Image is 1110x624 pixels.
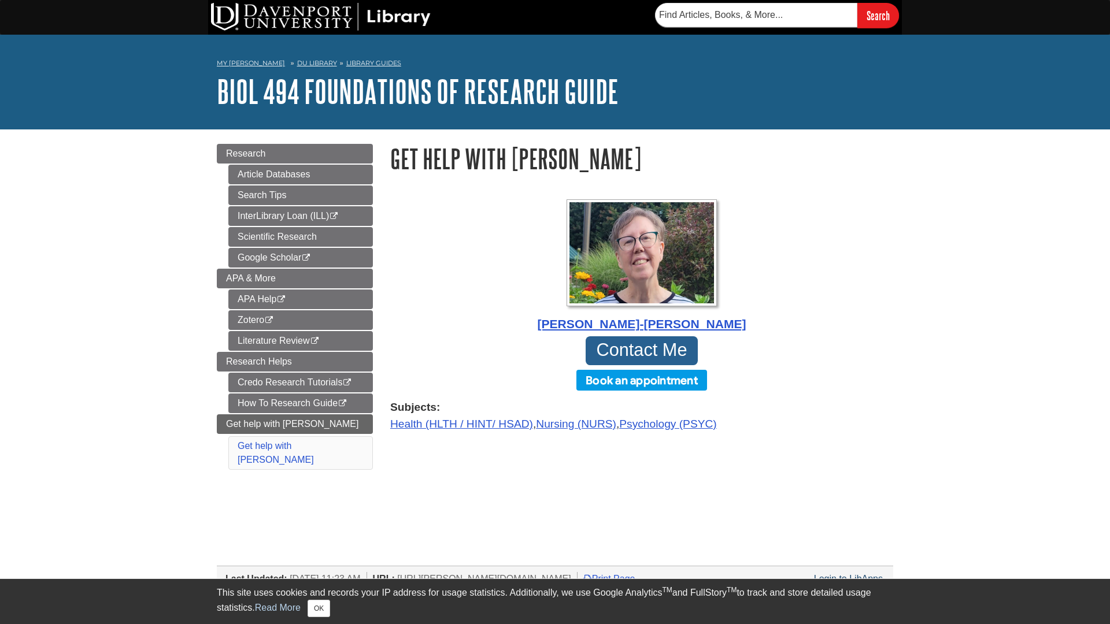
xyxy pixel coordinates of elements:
[228,310,373,330] a: Zotero
[536,418,616,430] a: Nursing (NURS)
[583,574,635,584] a: Print Page
[276,296,286,303] i: This link opens in a new window
[226,273,276,283] span: APA & More
[390,199,893,333] a: Profile Photo [PERSON_NAME]-[PERSON_NAME]
[217,414,373,434] a: Get help with [PERSON_NAME]
[390,144,893,173] h1: Get help with [PERSON_NAME]
[217,586,893,617] div: This site uses cookies and records your IP address for usage statistics. Additionally, we use Goo...
[255,603,301,612] a: Read More
[228,248,373,268] a: Google Scholar
[342,379,352,387] i: This link opens in a new window
[290,574,360,584] span: [DATE] 11:23 AM
[264,317,274,324] i: This link opens in a new window
[390,399,893,416] strong: Subjects:
[228,393,373,413] a: How To Research Guide
[228,289,373,309] a: APA Help
[814,574,883,584] a: Login to LibApps
[655,3,899,28] form: Searches DU Library's articles, books, and more
[228,227,373,247] a: Scientific Research
[211,3,431,31] img: DU Library
[308,600,330,617] button: Close
[576,370,707,391] button: Book an appointment
[217,352,373,372] a: Research Helps
[310,337,320,345] i: This link opens in a new window
[228,185,373,205] a: Search Tips
[390,399,893,433] div: , ,
[238,441,314,465] a: Get help with [PERSON_NAME]
[338,400,347,407] i: This link opens in a new window
[397,574,571,584] span: [URL][PERSON_NAME][DOMAIN_NAME]
[226,148,265,158] span: Research
[583,574,592,583] i: Print Page
[228,165,373,184] a: Article Databases
[225,574,287,584] span: Last Updated:
[217,73,619,109] a: BIOL 494 Foundations of Research Guide
[373,574,395,584] span: URL:
[217,55,893,74] nav: breadcrumb
[226,356,292,366] span: Research Helps
[228,331,373,351] a: Literature Review
[226,419,358,429] span: Get help with [PERSON_NAME]
[301,254,311,262] i: This link opens in a new window
[727,586,737,594] sup: TM
[655,3,857,27] input: Find Articles, Books, & More...
[662,586,672,594] sup: TM
[297,59,337,67] a: DU Library
[857,3,899,28] input: Search
[329,213,339,220] i: This link opens in a new window
[217,269,373,288] a: APA & More
[619,418,716,430] a: Psychology (PSYC)
[228,206,373,226] a: InterLibrary Loan (ILL)
[217,144,373,164] a: Research
[228,373,373,392] a: Credo Research Tutorials
[346,59,401,67] a: Library Guides
[567,199,717,306] img: Profile Photo
[390,315,893,333] div: [PERSON_NAME]-[PERSON_NAME]
[217,58,285,68] a: My [PERSON_NAME]
[217,144,373,472] div: Guide Page Menu
[390,418,533,430] a: Health (HLTH / HINT/ HSAD)
[586,336,698,365] a: Contact Me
